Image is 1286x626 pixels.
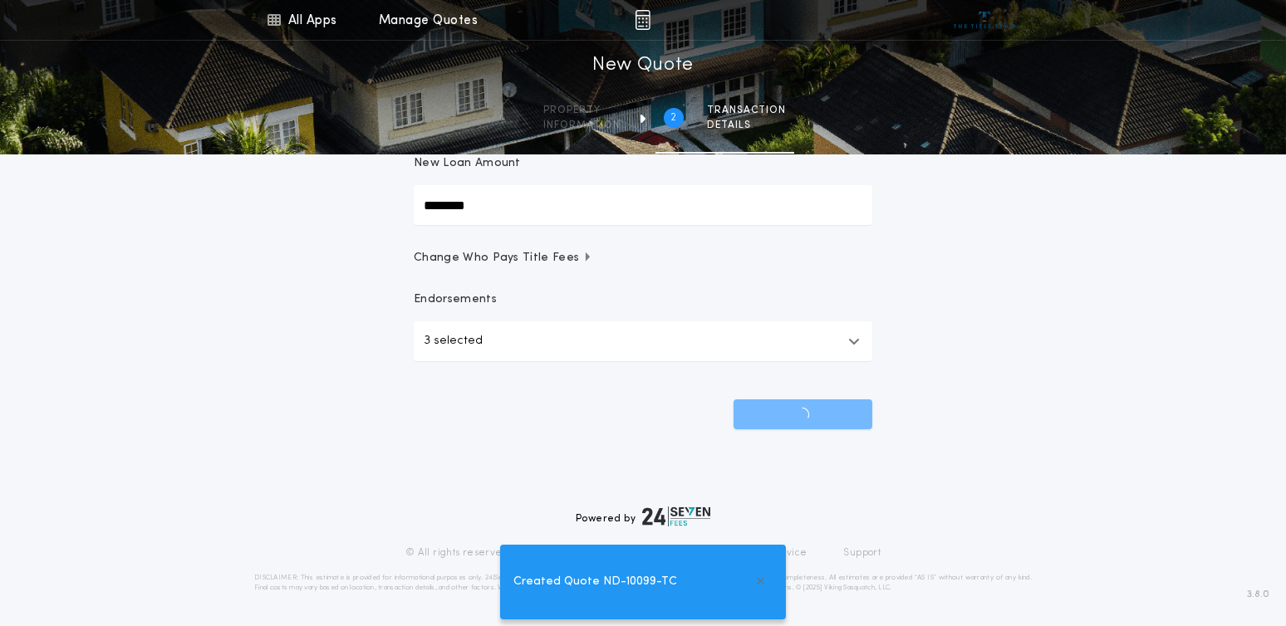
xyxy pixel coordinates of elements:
[954,12,1016,28] img: vs-icon
[707,104,786,117] span: Transaction
[513,573,677,591] span: Created Quote ND-10099-TC
[414,321,872,361] button: 3 selected
[543,104,621,117] span: Property
[592,52,694,79] h1: New Quote
[414,185,872,225] input: New Loan Amount
[671,111,677,125] h2: 2
[707,119,786,132] span: details
[414,250,872,267] button: Change Who Pays Title Fees
[424,331,483,351] p: 3 selected
[543,119,621,132] span: information
[414,250,592,267] span: Change Who Pays Title Fees
[635,10,650,30] img: img
[414,291,872,308] p: Endorsements
[576,506,710,526] div: Powered by
[642,506,710,526] img: logo
[414,155,521,172] p: New Loan Amount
